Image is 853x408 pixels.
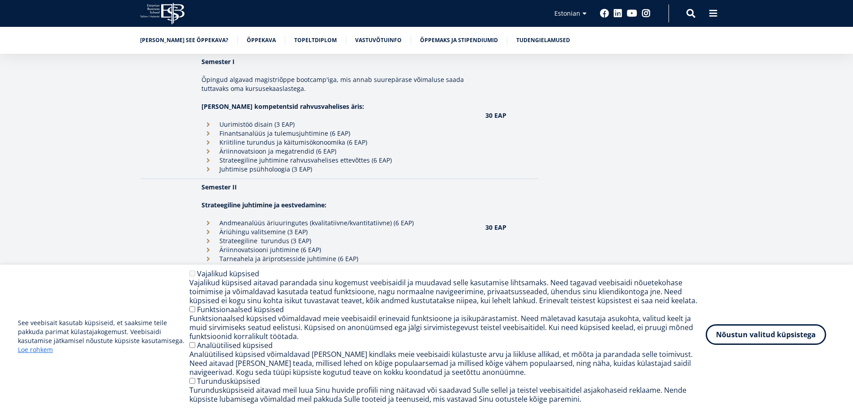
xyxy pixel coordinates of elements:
[201,57,235,66] strong: Semester I
[201,228,476,236] li: Äriühingu valitsemine (3 EAP)
[355,36,402,45] a: Vastuvõtuinfo
[642,9,651,18] a: Instagram
[294,36,337,45] a: Topeltdiplom
[213,0,253,9] span: Perekonnanimi
[201,120,476,129] li: Uurimistöö disain (3 EAP)
[189,386,706,404] div: Turundusküpsiseid aitavad meil luua Sinu huvide profiili ning näitavad või saadavad Sulle sellel ...
[485,111,506,120] strong: 30 EAP
[219,147,476,156] p: Äriinnovatsioon ja megatrendid (6 EAP)
[485,223,506,232] strong: 30 EAP
[189,314,706,341] div: Funktsionaalsed küpsised võimaldavad meie veebisaidil erinevaid funktsioone ja isikupärastamist. ...
[197,305,284,314] label: Funktsionaalsed küpsised
[201,254,476,263] li: Tarneahela ja äriprotsesside juhtimine (6 EAP)
[219,138,476,147] p: Kriitiline turundus ja käitumisökonoomika (6 EAP)
[2,88,8,94] input: Rahvusvaheline ärijuhtimine ([GEOGRAPHIC_DATA])
[201,183,237,191] strong: Semester II
[706,324,826,345] button: Nõustun valitud küpsistega
[201,156,476,165] li: Strateegiline juhtimine rahvusvahelises ettevõttes (6 EAP)
[197,376,260,386] label: Turundusküpsised
[18,345,53,354] a: Loe rohkem
[201,219,476,228] li: Andmeanalüüs äriuuringutes (kvalitatiivne/kvantitatiivne) (6 EAP)
[247,36,276,45] a: Õppekava
[201,75,476,93] p: Õpingud algavad magistriõppe bootcamp'iga, mis annab suurepärase võimaluse saada tuttavaks oma ku...
[516,36,570,45] a: Tudengielamused
[201,129,476,138] li: Finantsanalüüs ja tulemusjuhtimine (6 EAP)
[201,102,364,111] strong: [PERSON_NAME] kompetentsid rahvusvahelises äris:
[201,263,476,272] li: Organisatsiooni käitumine (6 EAP)
[627,9,637,18] a: Youtube
[10,88,148,96] span: Rahvusvaheline ärijuhtimine ([GEOGRAPHIC_DATA])
[140,36,228,45] a: [PERSON_NAME] see õppekava?
[197,269,259,279] label: Vajalikud küpsised
[420,36,498,45] a: Õppemaks ja stipendiumid
[18,318,189,354] p: See veebisait kasutab küpsiseid, et saaksime teile pakkuda parimat külastajakogemust. Veebisaidi ...
[613,9,622,18] a: Linkedin
[201,165,476,174] li: Juhtimise psühholoogia (3 EAP)
[197,340,273,350] label: Analüütilised küpsised
[201,245,476,254] li: Äriinnovatsiooni juhtimine (6 EAP)
[189,278,706,305] div: Vajalikud küpsised aitavad parandada sinu kogemust veebisaidil ja muudavad selle kasutamise lihts...
[201,236,476,245] li: Strateegiline turundus (3 EAP)
[600,9,609,18] a: Facebook
[201,201,326,209] strong: Strateegiline juhtimine ja eestvedamine:
[189,350,706,377] div: Analüütilised küpsised võimaldavad [PERSON_NAME] kindlaks meie veebisaidi külastuste arvu ja liik...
